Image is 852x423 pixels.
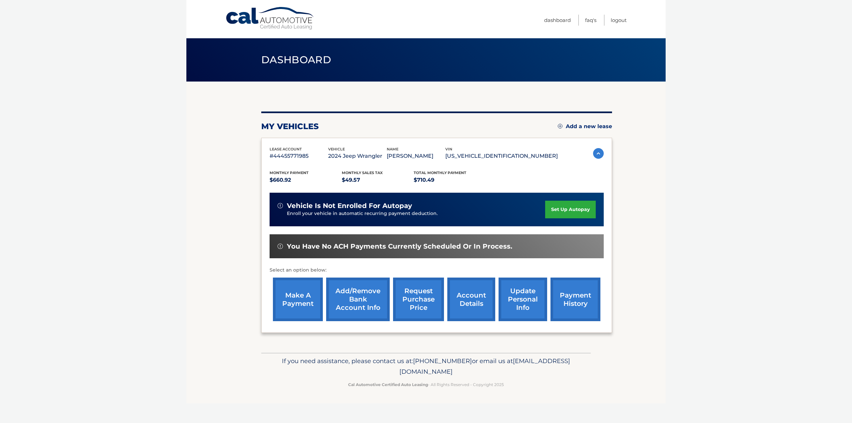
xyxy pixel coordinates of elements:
[270,151,328,161] p: #44455771985
[414,170,466,175] span: Total Monthly Payment
[611,15,627,26] a: Logout
[328,147,345,151] span: vehicle
[261,121,319,131] h2: my vehicles
[287,242,512,251] span: You have no ACH payments currently scheduled or in process.
[328,151,387,161] p: 2024 Jeep Wrangler
[273,278,323,321] a: make a payment
[287,210,545,217] p: Enroll your vehicle in automatic recurring payment deduction.
[558,124,562,128] img: add.svg
[414,175,486,185] p: $710.49
[270,147,302,151] span: lease account
[585,15,596,26] a: FAQ's
[447,278,495,321] a: account details
[270,170,309,175] span: Monthly Payment
[550,278,600,321] a: payment history
[399,357,570,375] span: [EMAIL_ADDRESS][DOMAIN_NAME]
[342,175,414,185] p: $49.57
[278,203,283,208] img: alert-white.svg
[270,266,604,274] p: Select an option below:
[266,381,586,388] p: - All Rights Reserved - Copyright 2025
[545,201,596,218] a: set up autopay
[387,147,398,151] span: name
[278,244,283,249] img: alert-white.svg
[326,278,390,321] a: Add/Remove bank account info
[445,147,452,151] span: vin
[261,54,331,66] span: Dashboard
[287,202,412,210] span: vehicle is not enrolled for autopay
[544,15,571,26] a: Dashboard
[499,278,547,321] a: update personal info
[387,151,445,161] p: [PERSON_NAME]
[445,151,558,161] p: [US_VEHICLE_IDENTIFICATION_NUMBER]
[270,175,342,185] p: $660.92
[225,7,315,30] a: Cal Automotive
[558,123,612,130] a: Add a new lease
[413,357,472,365] span: [PHONE_NUMBER]
[593,148,604,159] img: accordion-active.svg
[266,356,586,377] p: If you need assistance, please contact us at: or email us at
[342,170,383,175] span: Monthly sales Tax
[348,382,428,387] strong: Cal Automotive Certified Auto Leasing
[393,278,444,321] a: request purchase price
